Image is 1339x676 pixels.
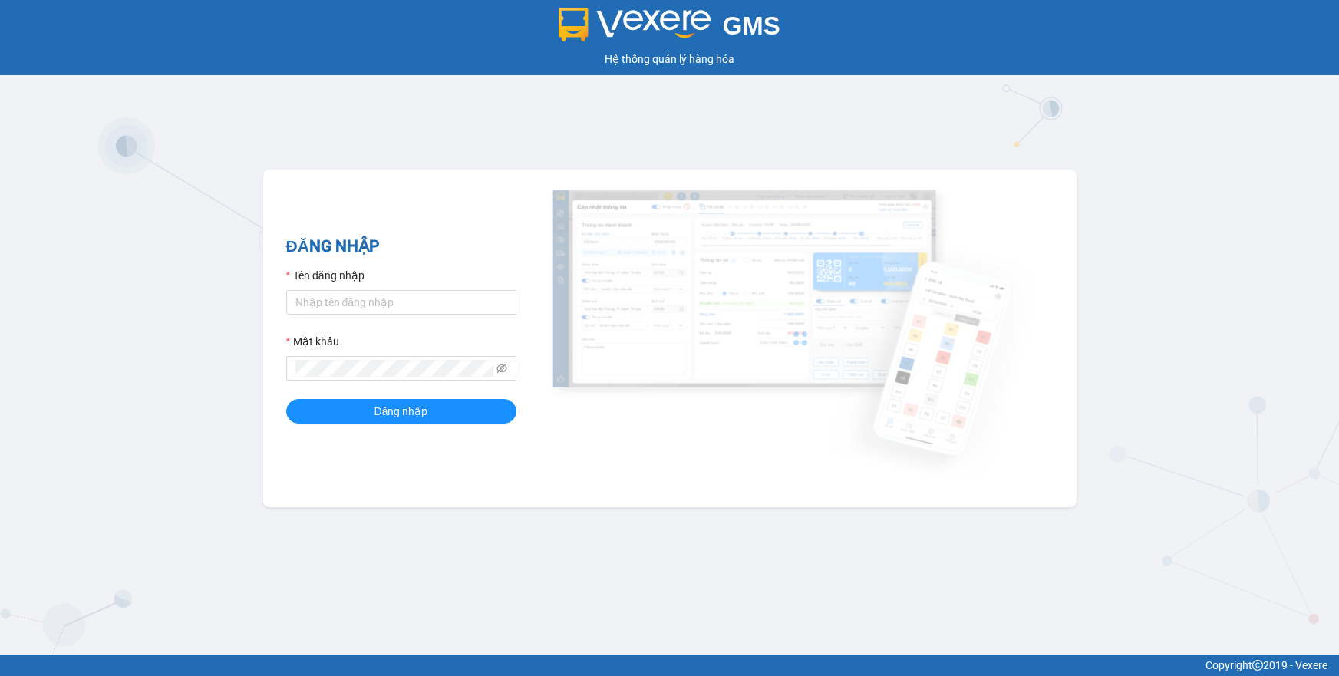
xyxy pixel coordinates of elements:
span: copyright [1252,660,1263,671]
button: Đăng nhập [286,399,516,424]
span: GMS [723,12,780,40]
input: Mật khẩu [295,360,493,377]
h2: ĐĂNG NHẬP [286,234,516,259]
span: Đăng nhập [374,403,428,420]
div: Hệ thống quản lý hàng hóa [4,51,1335,68]
label: Tên đăng nhập [286,267,364,284]
div: Copyright 2019 - Vexere [12,657,1327,674]
input: Tên đăng nhập [286,290,516,315]
span: eye-invisible [496,363,507,374]
label: Mật khẩu [286,333,339,350]
img: logo 2 [559,8,711,41]
a: GMS [559,23,780,35]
